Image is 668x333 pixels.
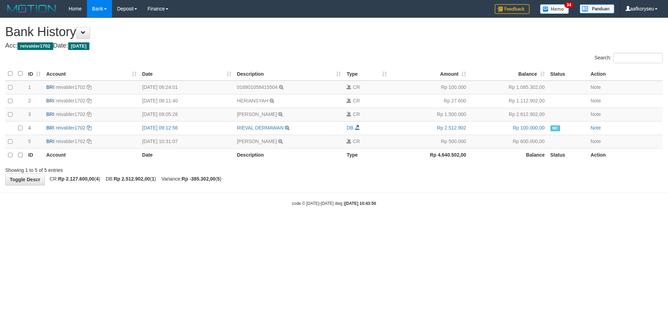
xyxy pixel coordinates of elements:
[5,42,663,49] h4: Acc: Date:
[390,135,469,148] td: Rp 500.000
[353,84,360,90] span: CR
[344,67,390,81] th: Type: activate to sort column ascending
[390,121,469,135] td: Rp 2.512.902
[353,98,360,103] span: CR
[68,42,89,50] span: [DATE]
[182,176,215,182] strong: Rp -385.302,00
[590,98,601,103] a: Note
[237,125,284,131] a: RIEVAL DERMAWAN
[347,125,353,131] span: DB
[390,94,469,108] td: Rp 27.600
[152,176,154,182] strong: 1
[234,67,344,81] th: Description: activate to sort column ascending
[469,67,548,81] th: Balance: activate to sort column ascending
[550,125,560,131] span: Manually Checked by: aafzefaya
[292,201,376,206] small: code © [DATE]-[DATE] dwg |
[469,135,548,148] td: Rp 600.000,00
[5,174,45,185] a: Toggle Descr
[28,111,31,117] span: 3
[114,176,150,182] strong: Rp 2.512.902,00
[46,125,54,131] span: BRI
[140,148,234,162] th: Date
[56,98,85,103] a: reivalder1702
[28,84,31,90] span: 1
[58,176,94,182] strong: Rp 2.127.600,00
[390,67,469,81] th: Amount: activate to sort column ascending
[87,84,92,90] a: Copy reivalder1702 to clipboard
[590,111,601,117] a: Note
[590,125,601,131] a: Note
[5,25,663,39] h1: Bank History
[345,201,376,206] strong: [DATE] 10:43:50
[5,3,58,14] img: MOTION_logo.png
[588,67,663,81] th: Action
[46,84,54,90] span: BRI
[140,67,234,81] th: Date: activate to sort column ascending
[87,98,92,103] a: Copy reivalder1702 to clipboard
[56,139,85,144] a: reivalder1702
[469,148,548,162] th: Balance
[353,111,360,117] span: CR
[469,94,548,108] td: Rp 1.112.902,00
[237,98,268,103] a: HERIANSYAH
[548,67,588,81] th: Status
[96,176,99,182] strong: 4
[595,53,663,63] label: Search:
[28,125,31,131] span: 4
[344,148,390,162] th: Type
[237,111,277,117] a: [PERSON_NAME]
[46,176,222,182] span: CR: ( ) DB: ( ) Variance: ( )
[430,152,466,158] strong: Rp 4.640.502,00
[469,81,548,94] td: Rp 1.085.302,00
[56,111,85,117] a: reivalder1702
[28,98,31,103] span: 2
[43,148,140,162] th: Account
[87,139,92,144] a: Copy reivalder1702 to clipboard
[140,94,234,108] td: [DATE] 08:11:40
[495,4,530,14] img: Feedback.jpg
[234,148,344,162] th: Description
[469,121,548,135] td: Rp 100.000,00
[217,176,220,182] strong: 5
[56,125,85,131] a: reivalder1702
[469,108,548,121] td: Rp 2.612.902,00
[564,2,574,8] span: 34
[237,139,277,144] a: [PERSON_NAME]
[17,42,53,50] span: reivalder1702
[87,111,92,117] a: Copy reivalder1702 to clipboard
[353,139,360,144] span: CR
[25,67,43,81] th: ID: activate to sort column ascending
[390,81,469,94] td: Rp 100.000
[590,84,601,90] a: Note
[140,121,234,135] td: [DATE] 09:12:56
[540,4,569,14] img: Button%20Memo.svg
[390,108,469,121] td: Rp 1.500.000
[140,108,234,121] td: [DATE] 09:05:28
[140,135,234,148] td: [DATE] 10:31:07
[46,139,54,144] span: BRI
[28,139,31,144] span: 5
[588,148,663,162] th: Action
[87,125,92,131] a: Copy reivalder1702 to clipboard
[237,84,278,90] a: 016801058415504
[613,53,663,63] input: Search:
[25,148,43,162] th: ID
[548,148,588,162] th: Status
[590,139,601,144] a: Note
[56,84,85,90] a: reivalder1702
[46,98,54,103] span: BRI
[46,111,54,117] span: BRI
[5,164,273,174] div: Showing 1 to 5 of 5 entries
[43,67,140,81] th: Account: activate to sort column ascending
[140,81,234,94] td: [DATE] 06:24:01
[580,4,614,14] img: panduan.png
